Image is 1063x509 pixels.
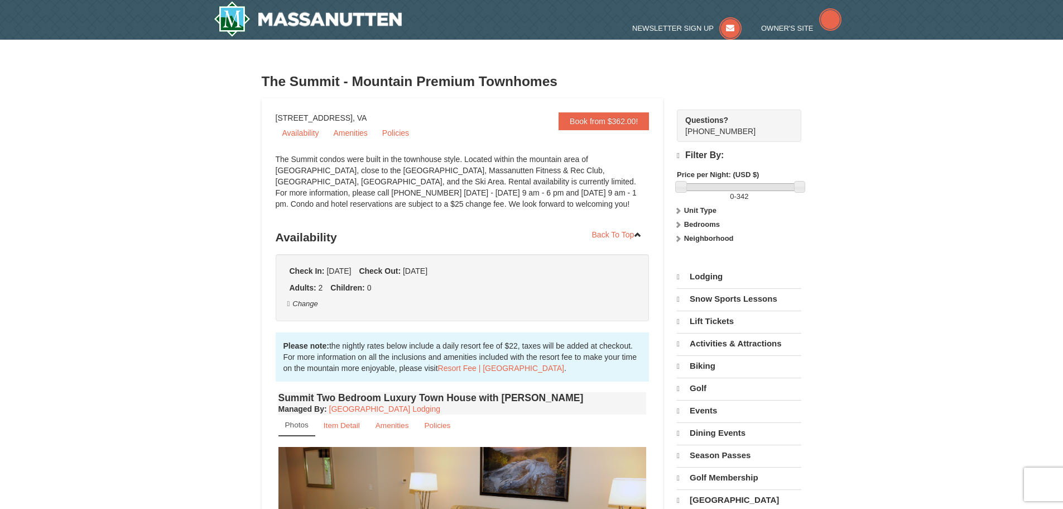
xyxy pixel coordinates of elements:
[287,298,319,310] button: Change
[677,191,801,202] label: -
[685,115,781,136] span: [PHONE_NUMBER]
[677,400,801,421] a: Events
[276,226,650,249] h3: Availability
[677,333,801,354] a: Activities & Attractions
[761,24,841,32] a: Owner's Site
[319,283,323,292] span: 2
[262,70,802,93] h3: The Summit - Mountain Premium Townhomes
[632,24,742,32] a: Newsletter Sign Up
[685,116,728,125] strong: Questions?
[677,445,801,466] a: Season Passes
[438,364,564,373] a: Resort Fee | [GEOGRAPHIC_DATA]
[684,220,720,229] strong: Bedrooms
[290,283,316,292] strong: Adults:
[677,378,801,399] a: Golf
[677,288,801,310] a: Snow Sports Lessons
[677,170,759,179] strong: Price per Night: (USD $)
[278,405,327,413] strong: :
[632,24,714,32] span: Newsletter Sign Up
[684,206,716,215] strong: Unit Type
[278,392,647,403] h4: Summit Two Bedroom Luxury Town House with [PERSON_NAME]
[585,226,650,243] a: Back To Top
[276,154,650,221] div: The Summit condos were built in the townhouse style. Located within the mountain area of [GEOGRAP...
[403,267,427,275] span: [DATE]
[324,421,360,430] small: Item Detail
[278,415,315,436] a: Photos
[368,415,416,436] a: Amenities
[424,421,450,430] small: Policies
[329,405,440,413] a: [GEOGRAPHIC_DATA] Lodging
[677,150,801,161] h4: Filter By:
[376,125,416,141] a: Policies
[367,283,372,292] span: 0
[214,1,402,37] a: Massanutten Resort
[677,267,801,287] a: Lodging
[730,192,734,201] span: 0
[330,283,364,292] strong: Children:
[677,467,801,488] a: Golf Membership
[283,341,329,350] strong: Please note:
[316,415,367,436] a: Item Detail
[761,24,814,32] span: Owner's Site
[684,234,734,242] strong: Neighborhood
[677,422,801,444] a: Dining Events
[278,405,324,413] span: Managed By
[285,421,309,429] small: Photos
[359,267,401,275] strong: Check Out:
[417,415,458,436] a: Policies
[559,112,649,130] a: Book from $362.00!
[376,421,409,430] small: Amenities
[290,267,325,275] strong: Check In:
[737,192,749,201] span: 342
[276,332,650,382] div: the nightly rates below include a daily resort fee of $22, taxes will be added at checkout. For m...
[677,355,801,377] a: Biking
[326,125,374,141] a: Amenities
[276,125,326,141] a: Availability
[677,311,801,332] a: Lift Tickets
[214,1,402,37] img: Massanutten Resort Logo
[326,267,351,275] span: [DATE]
